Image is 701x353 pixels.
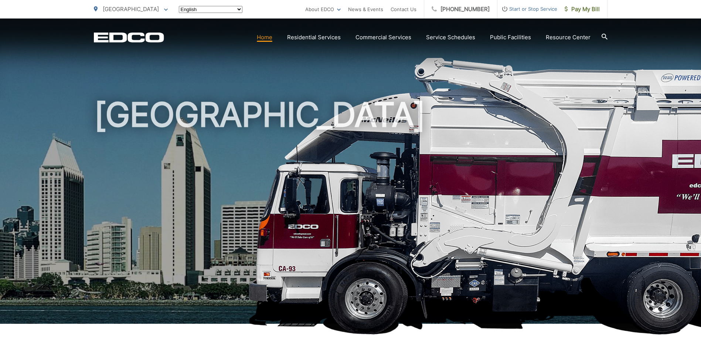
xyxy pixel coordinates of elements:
[94,32,164,43] a: EDCD logo. Return to the homepage.
[348,5,383,14] a: News & Events
[179,6,242,13] select: Select a language
[103,6,159,13] span: [GEOGRAPHIC_DATA]
[391,5,416,14] a: Contact Us
[565,5,600,14] span: Pay My Bill
[355,33,411,42] a: Commercial Services
[426,33,475,42] a: Service Schedules
[490,33,531,42] a: Public Facilities
[94,96,608,330] h1: [GEOGRAPHIC_DATA]
[546,33,591,42] a: Resource Center
[257,33,272,42] a: Home
[287,33,341,42] a: Residential Services
[305,5,341,14] a: About EDCO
